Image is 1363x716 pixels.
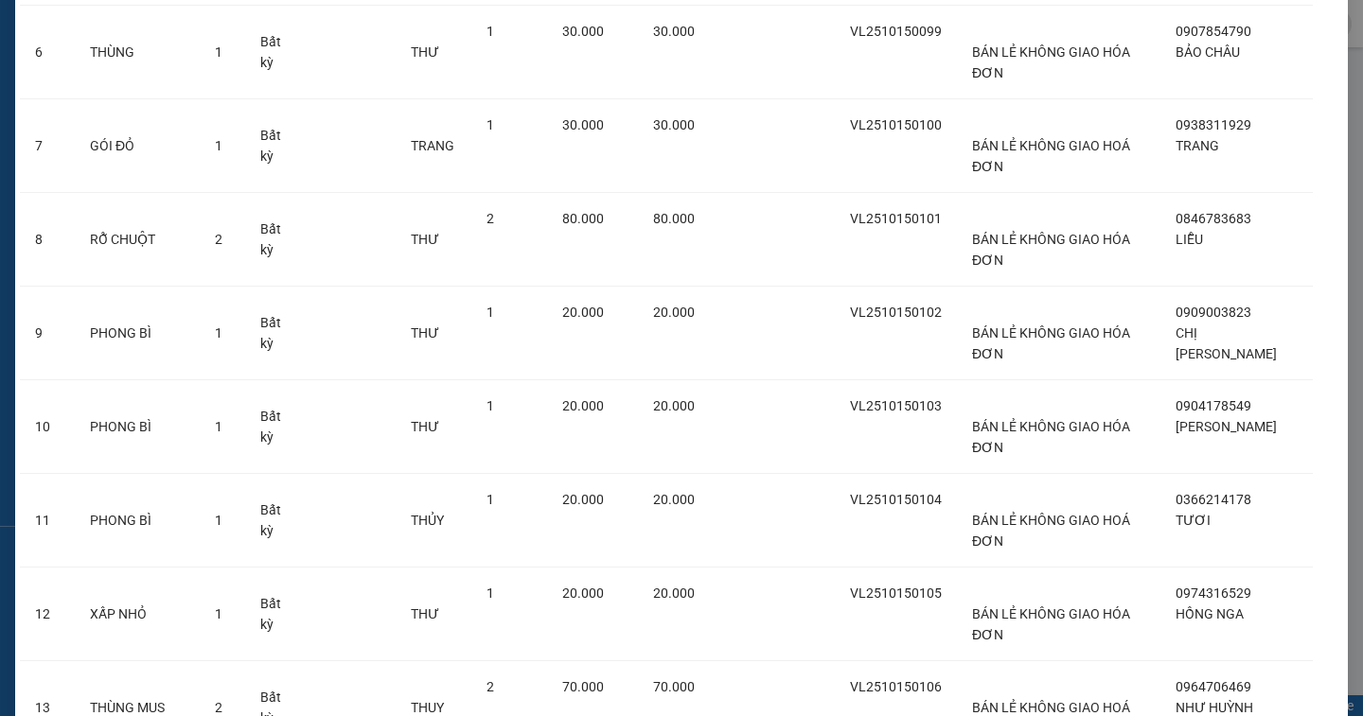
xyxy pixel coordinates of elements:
td: Bất kỳ [245,474,310,568]
td: 6 [20,6,75,99]
td: 7 [20,99,75,193]
span: VL2510150103 [850,398,942,413]
td: Bất kỳ [245,193,310,287]
span: 1 [487,305,494,320]
span: 30.000 [653,117,695,132]
td: GÓI ĐỎ [75,99,200,193]
td: PHONG BÌ [75,287,200,380]
span: 1 [487,492,494,507]
span: THƯ [411,606,439,621]
span: 30.000 [653,24,695,39]
span: 20.000 [562,305,604,320]
span: 0846783683 [1176,211,1251,226]
span: BÁN LẺ KHÔNG GIAO HÓA ĐƠN [972,325,1130,361]
span: LIỄU [1176,232,1203,247]
span: BÁN LẺ KHÔNG GIAO HÓA ĐƠN [972,232,1130,268]
td: 11 [20,474,75,568]
span: THUY [411,700,444,715]
td: PHONG BÌ [75,380,200,474]
span: TƯƠI [1176,513,1211,528]
span: 0964706469 [1176,679,1251,694]
td: Bất kỳ [245,287,310,380]
td: Bất kỳ [245,99,310,193]
span: VL2510150104 [850,492,942,507]
span: 20.000 [653,398,695,413]
span: 70.000 [653,679,695,694]
span: 0366214178 [1176,492,1251,507]
td: Bất kỳ [245,6,310,99]
span: THƯ [411,44,439,60]
span: 2 [215,232,222,247]
td: PHONG BÌ [75,474,200,568]
span: 1 [487,585,494,601]
td: 9 [20,287,75,380]
td: 8 [20,193,75,287]
td: Bất kỳ [245,568,310,661]
span: THƯ [411,232,439,247]
span: 1 [215,325,222,341]
span: 1 [215,606,222,621]
span: TRANG [1176,138,1219,153]
td: Bất kỳ [245,380,310,474]
span: [PERSON_NAME] [1176,419,1277,434]
span: 20.000 [653,305,695,320]
span: BÁN LẺ KHÔNG GIAO HÓA ĐƠN [972,419,1130,455]
span: 1 [215,513,222,528]
span: 0907854790 [1176,24,1251,39]
span: 2 [215,700,222,715]
span: THƯ [411,325,439,341]
span: VL2510150105 [850,585,942,601]
span: 20.000 [562,585,604,601]
span: TRANG [411,138,454,153]
td: XẤP NHỎ [75,568,200,661]
span: 1 [215,138,222,153]
span: HỒNG NGA [1176,606,1244,621]
span: 1 [215,44,222,60]
span: 1 [215,419,222,434]
td: RỖ CHUỘT [75,193,200,287]
span: 2 [487,679,494,694]
span: 70.000 [562,679,604,694]
span: NHƯ HUỲNH [1176,700,1253,715]
span: THỦY [411,513,444,528]
span: 0909003823 [1176,305,1251,320]
span: 20.000 [562,492,604,507]
span: BÁN LẺ KHÔNG GIAO HOÁ ĐƠN [972,138,1130,174]
span: 20.000 [562,398,604,413]
span: VL2510150101 [850,211,942,226]
span: THƯ [411,419,439,434]
span: 0974316529 [1176,585,1251,601]
span: 30.000 [562,24,604,39]
td: THÙNG [75,6,200,99]
span: 2 [487,211,494,226]
span: 20.000 [653,492,695,507]
span: 20.000 [653,585,695,601]
span: 1 [487,24,494,39]
span: 80.000 [562,211,604,226]
td: 12 [20,568,75,661]
span: CHỊ [PERSON_NAME] [1176,325,1277,361]
span: 0938311929 [1176,117,1251,132]
span: 30.000 [562,117,604,132]
span: 1 [487,117,494,132]
span: VL2510150106 [850,679,942,694]
span: VL2510150102 [850,305,942,320]
span: 80.000 [653,211,695,226]
span: 1 [487,398,494,413]
span: VL2510150099 [850,24,942,39]
span: BÁN LẺ KHÔNG GIAO HÓA ĐƠN [972,606,1130,642]
td: 10 [20,380,75,474]
span: 0904178549 [1176,398,1251,413]
span: BẢO CHÂU [1176,44,1240,60]
span: BÁN LẺ KHÔNG GIAO HOÁ ĐƠN [972,513,1130,549]
span: BÁN LẺ KHÔNG GIAO HÓA ĐƠN [972,44,1130,80]
span: VL2510150100 [850,117,942,132]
